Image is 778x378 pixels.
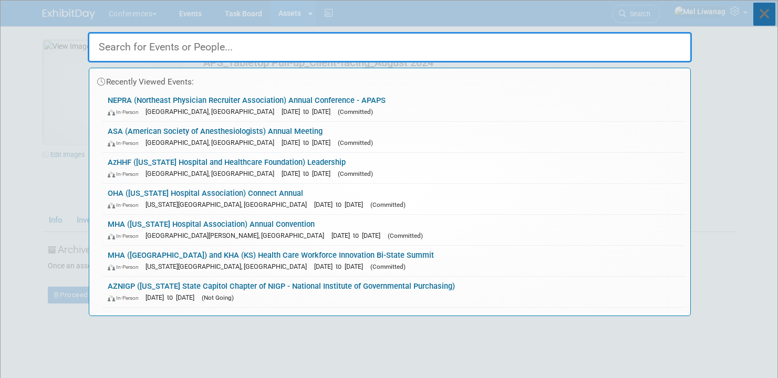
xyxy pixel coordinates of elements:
[102,153,685,183] a: AzHHF ([US_STATE] Hospital and Healthcare Foundation) Leadership In-Person [GEOGRAPHIC_DATA], [GE...
[146,262,312,270] span: [US_STATE][GEOGRAPHIC_DATA], [GEOGRAPHIC_DATA]
[88,32,692,62] input: Search for Events or People...
[146,201,312,208] span: [US_STATE][GEOGRAPHIC_DATA], [GEOGRAPHIC_DATA]
[102,184,685,214] a: OHA ([US_STATE] Hospital Association) Connect Annual In-Person [US_STATE][GEOGRAPHIC_DATA], [GEOG...
[102,277,685,307] a: AZNIGP ([US_STATE] State Capitol Chapter of NIGP - National Institute of Governmental Purchasing)...
[314,262,368,270] span: [DATE] to [DATE]
[108,264,143,270] span: In-Person
[102,246,685,276] a: MHA ([GEOGRAPHIC_DATA]) and KHA (KS) Health Care Workforce Innovation Bi-State Summit In-Person [...
[108,109,143,115] span: In-Person
[108,295,143,301] span: In-Person
[146,108,279,115] span: [GEOGRAPHIC_DATA], [GEOGRAPHIC_DATA]
[370,201,406,208] span: (Committed)
[370,263,406,270] span: (Committed)
[146,293,200,301] span: [DATE] to [DATE]
[108,233,143,239] span: In-Person
[331,232,386,239] span: [DATE] to [DATE]
[338,170,373,177] span: (Committed)
[338,108,373,115] span: (Committed)
[108,202,143,208] span: In-Person
[102,122,685,152] a: ASA (American Society of Anesthesiologists) Annual Meeting In-Person [GEOGRAPHIC_DATA], [GEOGRAPH...
[202,294,234,301] span: (Not Going)
[146,170,279,177] span: [GEOGRAPHIC_DATA], [GEOGRAPHIC_DATA]
[282,139,336,146] span: [DATE] to [DATE]
[108,171,143,177] span: In-Person
[95,68,685,91] div: Recently Viewed Events:
[282,170,336,177] span: [DATE] to [DATE]
[146,232,329,239] span: [GEOGRAPHIC_DATA][PERSON_NAME], [GEOGRAPHIC_DATA]
[102,91,685,121] a: NEPRA (Northeast Physician Recruiter Association) Annual Conference - APAPS In-Person [GEOGRAPHIC...
[108,140,143,146] span: In-Person
[282,108,336,115] span: [DATE] to [DATE]
[338,139,373,146] span: (Committed)
[314,201,368,208] span: [DATE] to [DATE]
[102,215,685,245] a: MHA ([US_STATE] Hospital Association) Annual Convention In-Person [GEOGRAPHIC_DATA][PERSON_NAME],...
[388,232,423,239] span: (Committed)
[146,139,279,146] span: [GEOGRAPHIC_DATA], [GEOGRAPHIC_DATA]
